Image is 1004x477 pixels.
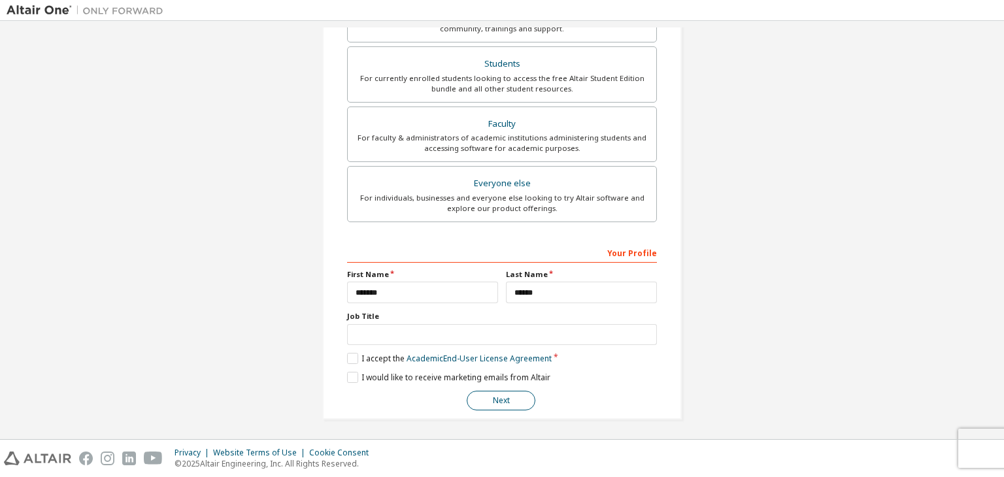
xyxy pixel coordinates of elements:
a: Academic End-User License Agreement [407,353,552,364]
div: Faculty [356,115,648,133]
img: youtube.svg [144,452,163,465]
p: © 2025 Altair Engineering, Inc. All Rights Reserved. [175,458,376,469]
label: I would like to receive marketing emails from Altair [347,372,550,383]
div: For currently enrolled students looking to access the free Altair Student Edition bundle and all ... [356,73,648,94]
div: Your Profile [347,242,657,263]
img: instagram.svg [101,452,114,465]
label: Last Name [506,269,657,280]
div: For individuals, businesses and everyone else looking to try Altair software and explore our prod... [356,193,648,214]
button: Next [467,391,535,410]
div: Privacy [175,448,213,458]
img: Altair One [7,4,170,17]
div: Cookie Consent [309,448,376,458]
label: I accept the [347,353,552,364]
div: Students [356,55,648,73]
img: altair_logo.svg [4,452,71,465]
img: facebook.svg [79,452,93,465]
div: Website Terms of Use [213,448,309,458]
label: Job Title [347,311,657,321]
label: First Name [347,269,498,280]
img: linkedin.svg [122,452,136,465]
div: Everyone else [356,174,648,193]
div: For faculty & administrators of academic institutions administering students and accessing softwa... [356,133,648,154]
